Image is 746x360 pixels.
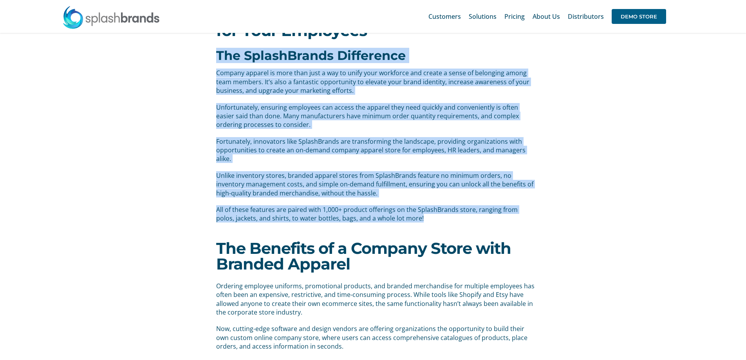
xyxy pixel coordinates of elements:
[216,69,536,95] p: Company apparel is more than just a way to unify your workforce and create a sense of belonging a...
[216,171,536,197] p: Unlike inventory stores, branded apparel stores from SplashBrands feature no minimum orders, no i...
[216,324,527,351] span: Now, cutting-edge software and design vendors are offering organizations the opportunity to build...
[469,13,497,20] span: Solutions
[428,4,461,29] a: Customers
[216,48,406,63] b: The SplashBrands Difference
[533,13,560,20] span: About Us
[216,205,536,223] p: All of these features are paired with 1,000+ product offerings on the SplashBrands store, ranging...
[216,7,529,38] h1: Building A Company Apparel Store for Your Employees
[216,241,529,272] h1: The Benefits of a Company Store with Branded Apparel
[568,13,604,20] span: Distributors
[428,13,461,20] span: Customers
[216,137,536,163] p: Fortunately, innovators like SplashBrands are transforming the landscape, providing organizations...
[428,4,666,29] nav: Main Menu Sticky
[612,9,666,24] span: DEMO STORE
[612,4,666,29] a: DEMO STORE
[62,5,160,29] img: SplashBrands.com Logo
[568,4,604,29] a: Distributors
[216,103,536,129] p: Unfortunately, ensuring employees can access the apparel they need quickly and conveniently is of...
[504,13,525,20] span: Pricing
[504,4,525,29] a: Pricing
[216,282,535,317] span: Ordering employee uniforms, promotional products, and branded merchandise for multiple employees ...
